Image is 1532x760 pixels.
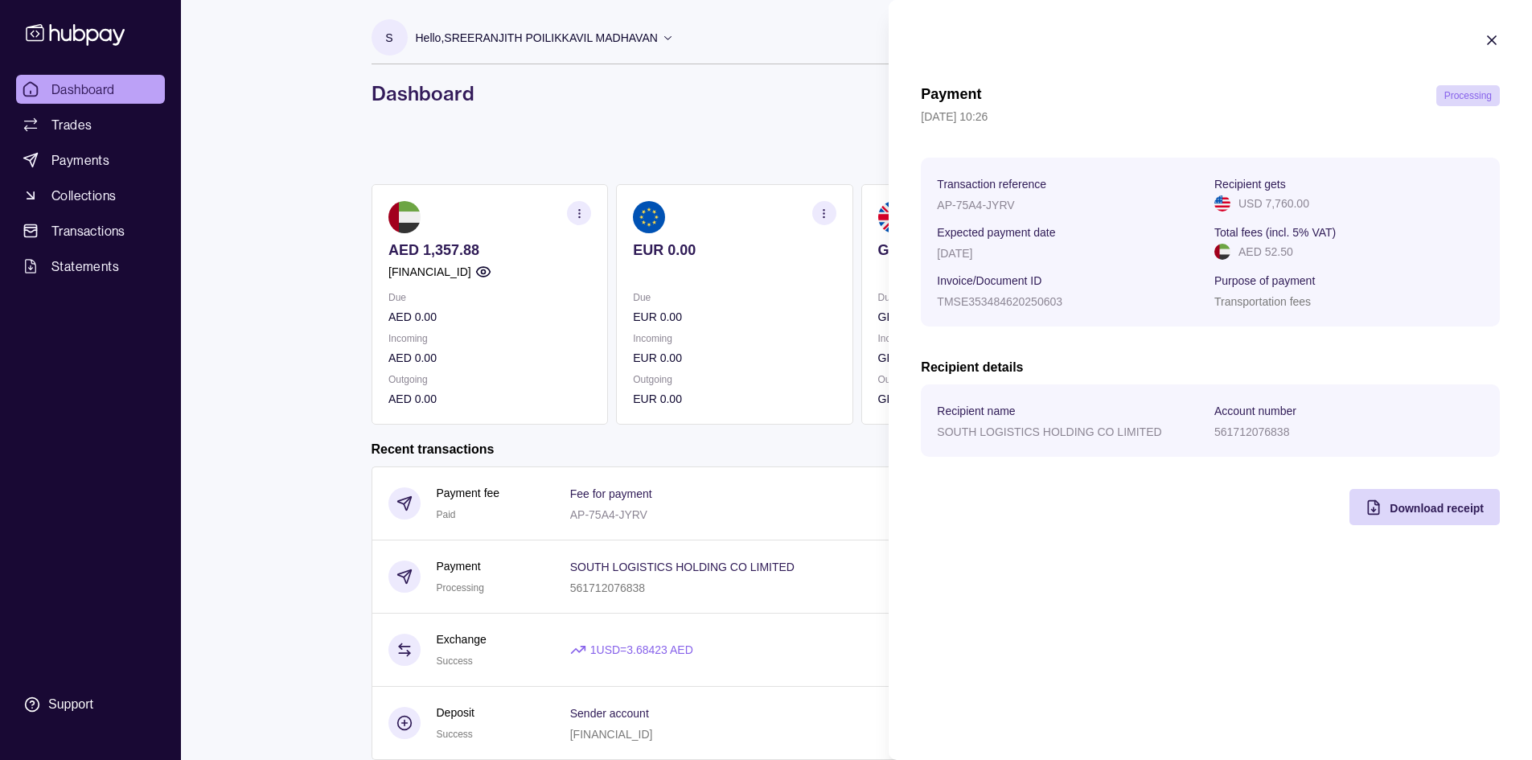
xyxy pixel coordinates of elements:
[937,226,1055,239] p: Expected payment date
[1214,274,1315,287] p: Purpose of payment
[1214,226,1336,239] p: Total fees (incl. 5% VAT)
[1238,243,1293,261] p: AED 52.50
[1214,405,1296,417] p: Account number
[1214,195,1230,212] img: us
[937,247,972,260] p: [DATE]
[1444,90,1492,101] span: Processing
[1349,489,1500,525] button: Download receipt
[921,359,1500,376] h2: Recipient details
[1214,295,1311,308] p: Transportation fees
[1214,244,1230,260] img: ae
[937,295,1062,308] p: TMSE353484620250603
[1390,502,1484,515] span: Download receipt
[1214,178,1286,191] p: Recipient gets
[921,108,1500,125] p: [DATE] 10:26
[937,199,1014,212] p: AP-75A4-JYRV
[921,85,981,106] h1: Payment
[937,178,1046,191] p: Transaction reference
[1214,425,1289,438] p: 561712076838
[937,425,1161,438] p: SOUTH LOGISTICS HOLDING CO LIMITED
[937,274,1041,287] p: Invoice/Document ID
[1238,195,1309,212] p: USD 7,760.00
[937,405,1015,417] p: Recipient name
